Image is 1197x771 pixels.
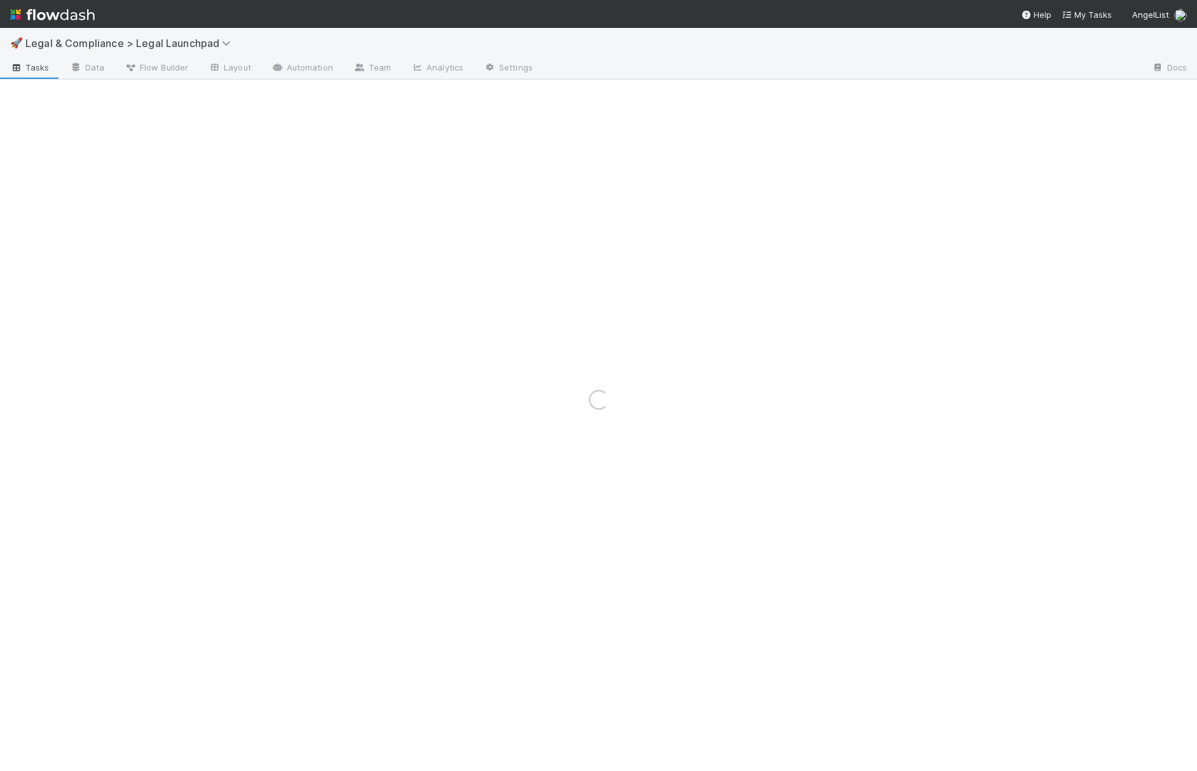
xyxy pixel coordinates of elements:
[1021,8,1051,21] div: Help
[1132,10,1169,20] span: AngelList
[1174,9,1187,22] img: avatar_b5be9b1b-4537-4870-b8e7-50cc2287641b.png
[1062,8,1112,21] a: My Tasks
[1062,10,1112,20] span: My Tasks
[10,4,95,25] img: logo-inverted-e16ddd16eac7371096b0.svg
